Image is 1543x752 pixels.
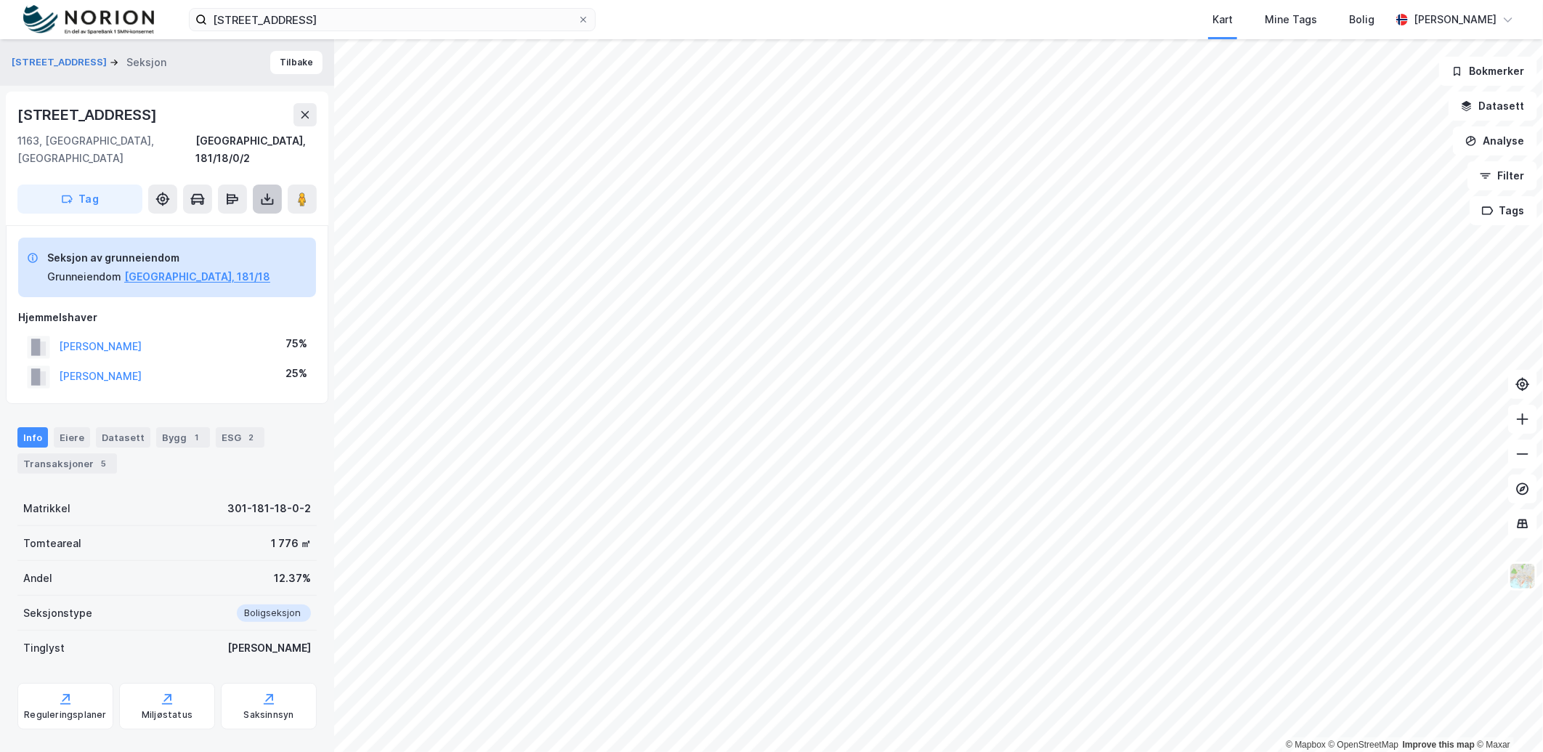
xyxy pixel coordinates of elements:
[216,427,264,448] div: ESG
[227,639,311,657] div: [PERSON_NAME]
[23,5,154,35] img: norion-logo.80e7a08dc31c2e691866.png
[24,709,106,721] div: Reguleringsplaner
[1449,92,1537,121] button: Datasett
[124,268,270,286] button: [GEOGRAPHIC_DATA], 181/18
[207,9,578,31] input: Søk på adresse, matrikkel, gårdeiere, leietakere eller personer
[244,430,259,445] div: 2
[1329,740,1399,750] a: OpenStreetMap
[1453,126,1537,155] button: Analyse
[1349,11,1374,28] div: Bolig
[156,427,210,448] div: Bygg
[285,335,307,352] div: 75%
[23,500,70,517] div: Matrikkel
[17,427,48,448] div: Info
[47,268,121,286] div: Grunneiendom
[1470,682,1543,752] div: Kontrollprogram for chat
[1403,740,1475,750] a: Improve this map
[23,605,92,622] div: Seksjonstype
[190,430,204,445] div: 1
[17,453,117,474] div: Transaksjoner
[96,427,150,448] div: Datasett
[1212,11,1233,28] div: Kart
[17,132,195,167] div: 1163, [GEOGRAPHIC_DATA], [GEOGRAPHIC_DATA]
[195,132,317,167] div: [GEOGRAPHIC_DATA], 181/18/0/2
[23,570,52,587] div: Andel
[54,427,90,448] div: Eiere
[1286,740,1326,750] a: Mapbox
[47,249,270,267] div: Seksjon av grunneiendom
[12,55,110,70] button: [STREET_ADDRESS]
[274,570,311,587] div: 12.37%
[227,500,311,517] div: 301-181-18-0-2
[1439,57,1537,86] button: Bokmerker
[23,639,65,657] div: Tinglyst
[126,54,166,71] div: Seksjon
[1470,682,1543,752] iframe: Chat Widget
[1467,161,1537,190] button: Filter
[18,309,316,326] div: Hjemmelshaver
[270,51,323,74] button: Tilbake
[1414,11,1497,28] div: [PERSON_NAME]
[17,185,142,214] button: Tag
[1509,562,1536,590] img: Z
[285,365,307,382] div: 25%
[1265,11,1317,28] div: Mine Tags
[244,709,294,721] div: Saksinnsyn
[142,709,193,721] div: Miljøstatus
[23,535,81,552] div: Tomteareal
[17,103,160,126] div: [STREET_ADDRESS]
[271,535,311,552] div: 1 776 ㎡
[1470,196,1537,225] button: Tags
[97,456,111,471] div: 5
